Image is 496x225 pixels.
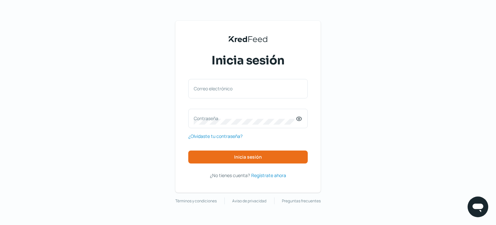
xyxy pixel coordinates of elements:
span: ¿No tienes cuenta? [210,172,250,178]
label: Correo electrónico [194,85,296,92]
a: ¿Olvidaste tu contraseña? [188,132,243,140]
label: Contraseña [194,115,296,121]
a: Preguntas frecuentes [282,197,321,205]
button: Inicia sesión [188,151,308,163]
a: Regístrate ahora [251,171,286,179]
span: Inicia sesión [234,155,262,159]
a: Términos y condiciones [175,197,217,205]
a: Aviso de privacidad [232,197,266,205]
span: Inicia sesión [212,52,284,69]
img: chatIcon [471,200,484,213]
